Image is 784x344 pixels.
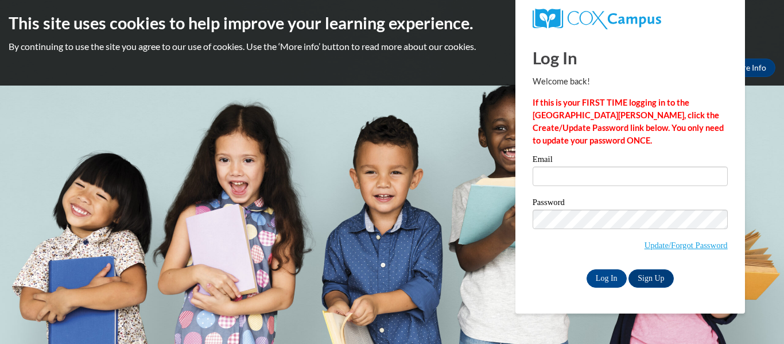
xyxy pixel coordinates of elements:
input: Log In [587,269,627,288]
a: COX Campus [533,9,728,29]
label: Email [533,155,728,167]
img: COX Campus [533,9,661,29]
h2: This site uses cookies to help improve your learning experience. [9,11,775,34]
p: Welcome back! [533,75,728,88]
label: Password [533,198,728,210]
h1: Log In [533,46,728,69]
strong: If this is your FIRST TIME logging in to the [GEOGRAPHIC_DATA][PERSON_NAME], click the Create/Upd... [533,98,724,145]
p: By continuing to use the site you agree to our use of cookies. Use the ‘More info’ button to read... [9,40,775,53]
a: Update/Forgot Password [645,241,728,250]
a: Sign Up [628,269,673,288]
a: More Info [721,59,775,77]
